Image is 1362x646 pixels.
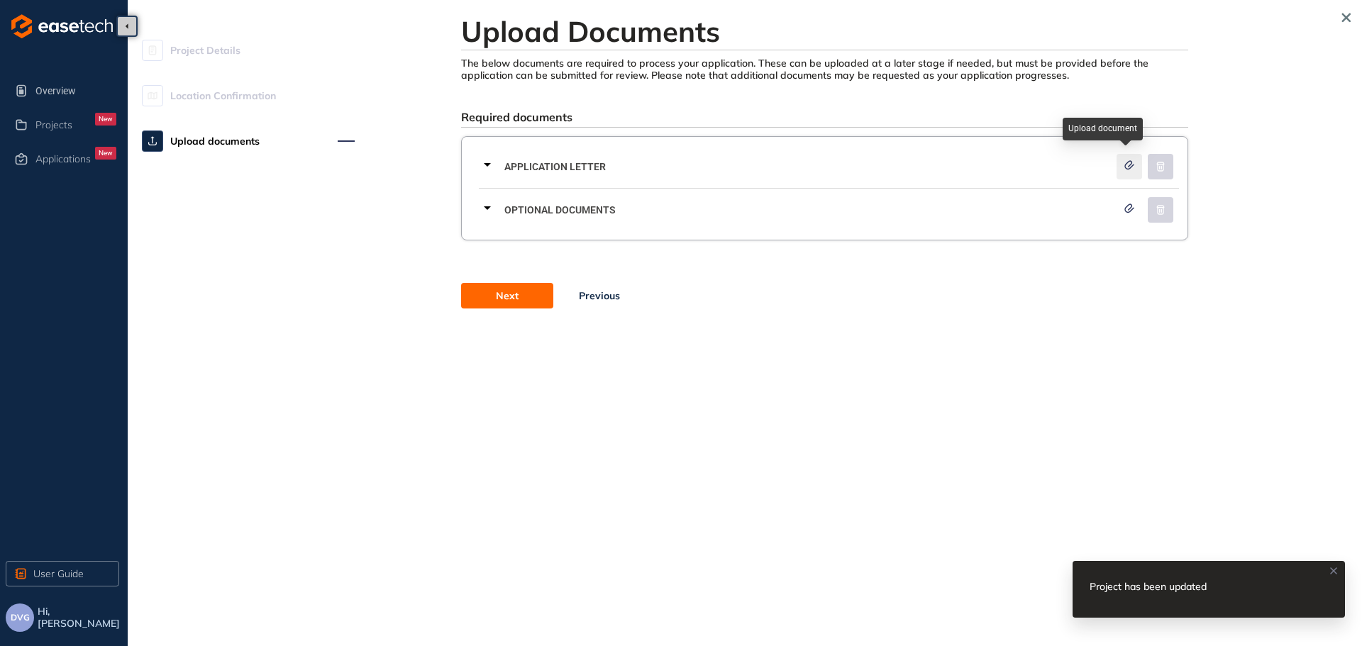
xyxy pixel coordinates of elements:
[11,14,113,38] img: logo
[461,283,553,308] button: Next
[496,288,519,303] span: Next
[479,145,1179,188] div: Application letter
[11,613,30,623] span: DVG
[6,603,34,632] button: DVG
[6,561,119,586] button: User Guide
[35,119,72,131] span: Projects
[504,159,1117,174] span: Application letter
[461,14,1188,48] h2: Upload Documents
[504,202,1117,218] span: Optional documents
[553,283,646,308] button: Previous
[170,82,276,110] span: Location Confirmation
[38,606,122,630] span: Hi, [PERSON_NAME]
[479,189,1179,231] div: Optional documents
[1090,578,1224,595] div: Project has been updated
[170,36,240,65] span: Project Details
[170,127,260,155] span: Upload documents
[35,153,91,165] span: Applications
[95,147,116,160] div: New
[461,110,572,124] span: Required documents
[579,288,620,303] span: Previous
[461,57,1188,82] div: The below documents are required to process your application. These can be uploaded at a later st...
[95,113,116,126] div: New
[1063,118,1143,140] div: Upload document
[33,566,84,581] span: User Guide
[35,77,116,105] span: Overview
